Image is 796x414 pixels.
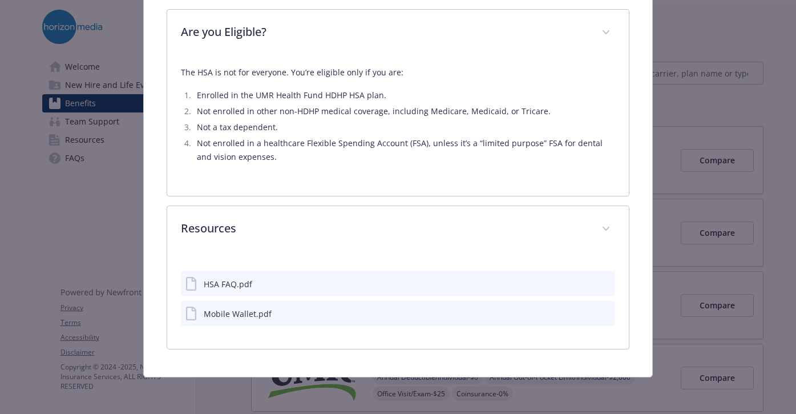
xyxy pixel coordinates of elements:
[181,23,588,41] p: Are you Eligible?
[582,308,591,320] button: download file
[600,278,611,290] button: preview file
[167,57,629,196] div: Are you Eligible?
[181,66,615,79] p: The HSA is not for everyone. You’re eligible only if you are:
[193,120,615,134] li: Not a tax dependent.
[193,89,615,102] li: Enrolled in the UMR Health Fund HDHP HSA plan.
[181,220,588,237] p: Resources
[167,253,629,349] div: Resources
[582,278,591,290] button: download file
[193,104,615,118] li: Not enrolled in other non-HDHP medical coverage, including Medicare, Medicaid, or Tricare.
[204,278,252,290] div: HSA FAQ.pdf
[600,308,611,320] button: preview file
[167,10,629,57] div: Are you Eligible?
[167,206,629,253] div: Resources
[204,308,272,320] div: Mobile Wallet.pdf
[193,136,615,164] li: Not enrolled in a healthcare Flexible Spending Account (FSA), unless it’s a “limited purpose” FSA...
